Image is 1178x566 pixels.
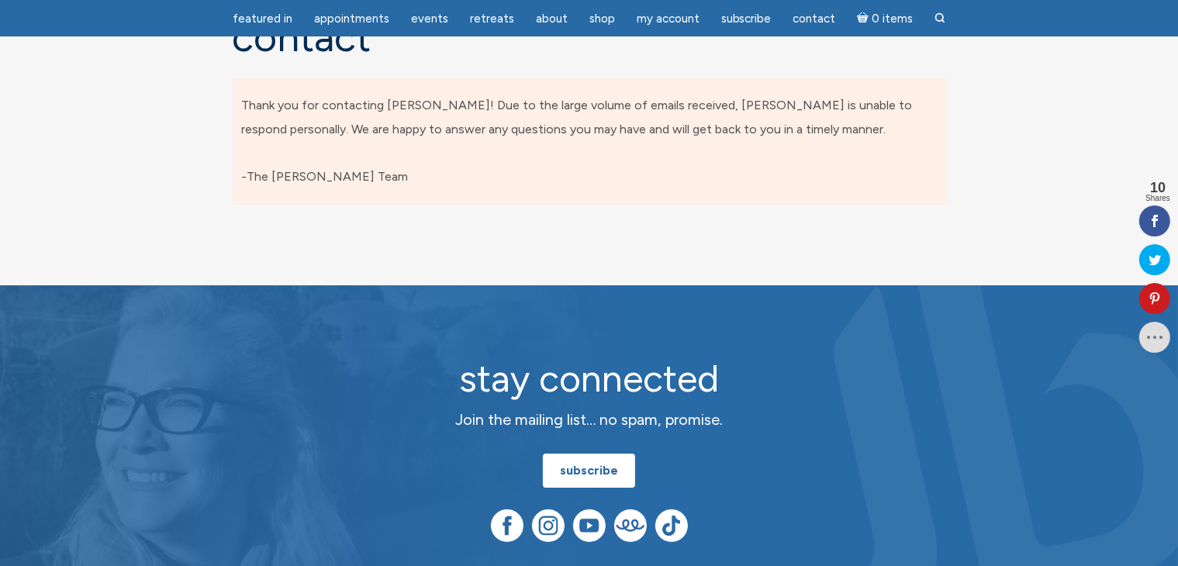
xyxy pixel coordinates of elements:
span: Shop [589,12,615,26]
p: Thank you for contacting [PERSON_NAME]! Due to the large volume of emails received, [PERSON_NAME]... [242,94,937,188]
span: Shares [1145,195,1170,202]
a: subscribe [543,454,635,488]
img: TikTok [655,509,688,542]
img: Instagram [532,509,565,542]
a: Appointments [305,4,399,34]
a: My Account [627,4,709,34]
h2: stay connected [314,358,865,399]
span: About [536,12,568,26]
img: YouTube [573,509,606,542]
span: Events [411,12,448,26]
i: Cart [858,12,872,26]
span: Appointments [314,12,389,26]
span: Retreats [470,12,514,26]
a: Subscribe [712,4,781,34]
span: 0 items [872,13,913,25]
a: Contact [784,4,845,34]
img: Facebook [491,509,523,542]
span: Contact [793,12,836,26]
a: About [527,4,577,34]
span: My Account [637,12,700,26]
p: Join the mailing list… no spam, promise. [314,408,865,432]
a: Retreats [461,4,523,34]
a: Shop [580,4,624,34]
img: Teespring [614,509,647,542]
a: Events [402,4,458,34]
a: featured in [223,4,302,34]
span: Subscribe [721,12,772,26]
h1: Contact [233,16,946,60]
a: Cart0 items [848,2,923,34]
span: featured in [233,12,292,26]
span: 10 [1145,181,1170,195]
